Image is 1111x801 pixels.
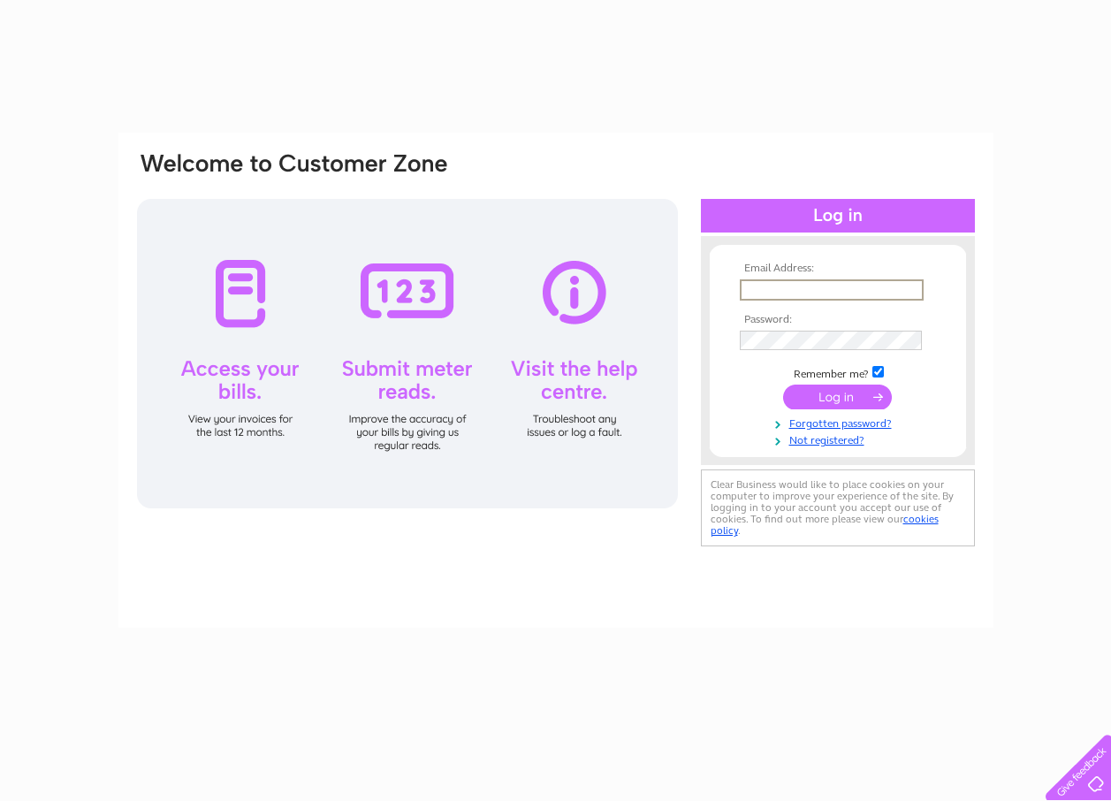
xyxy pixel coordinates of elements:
[735,263,940,275] th: Email Address:
[783,385,892,409] input: Submit
[711,513,939,537] a: cookies policy
[740,431,940,447] a: Not registered?
[735,363,940,381] td: Remember me?
[735,314,940,326] th: Password:
[701,469,975,546] div: Clear Business would like to place cookies on your computer to improve your experience of the sit...
[740,414,940,431] a: Forgotten password?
